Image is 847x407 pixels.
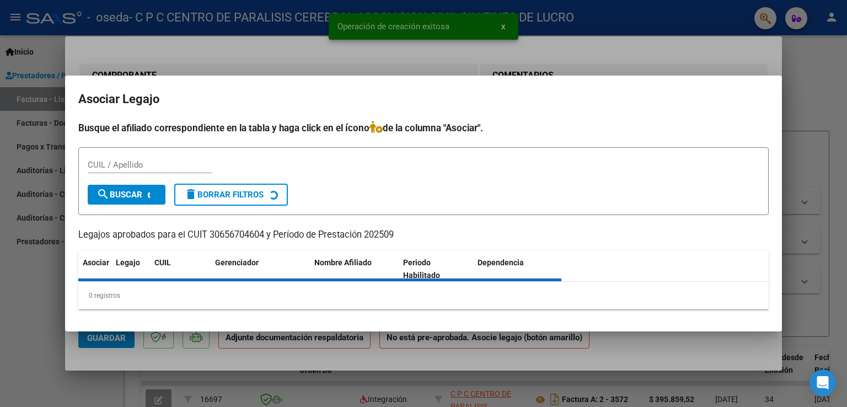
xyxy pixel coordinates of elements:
[314,258,372,267] span: Nombre Afiliado
[78,251,111,287] datatable-header-cell: Asociar
[174,184,288,206] button: Borrar Filtros
[83,258,109,267] span: Asociar
[211,251,310,287] datatable-header-cell: Gerenciador
[478,258,524,267] span: Dependencia
[88,185,165,205] button: Buscar
[399,251,473,287] datatable-header-cell: Periodo Habilitado
[184,188,197,201] mat-icon: delete
[97,188,110,201] mat-icon: search
[116,258,140,267] span: Legajo
[78,121,769,135] h4: Busque el afiliado correspondiente en la tabla y haga click en el ícono de la columna "Asociar".
[150,251,211,287] datatable-header-cell: CUIL
[810,369,836,396] div: Open Intercom Messenger
[473,251,562,287] datatable-header-cell: Dependencia
[97,190,142,200] span: Buscar
[310,251,399,287] datatable-header-cell: Nombre Afiliado
[154,258,171,267] span: CUIL
[184,190,264,200] span: Borrar Filtros
[78,89,769,110] h2: Asociar Legajo
[403,258,440,280] span: Periodo Habilitado
[215,258,259,267] span: Gerenciador
[78,228,769,242] p: Legajos aprobados para el CUIT 30656704604 y Período de Prestación 202509
[111,251,150,287] datatable-header-cell: Legajo
[78,282,769,309] div: 0 registros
